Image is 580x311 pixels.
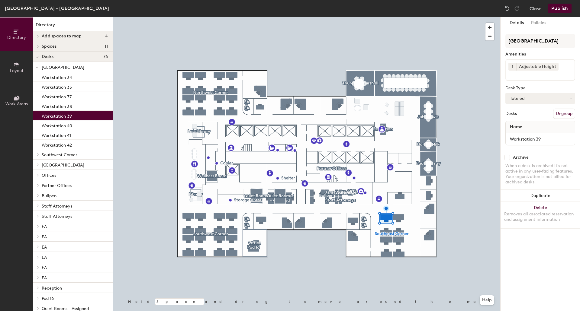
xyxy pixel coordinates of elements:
[42,204,72,209] span: Staff Attorneys
[505,52,575,57] div: Amenities
[10,68,24,73] span: Layout
[42,102,72,109] p: Workstation 38
[42,173,56,178] span: Offices
[505,86,575,90] div: Desk Type
[512,64,513,70] span: 1
[42,234,47,240] span: EA
[5,5,109,12] div: [GEOGRAPHIC_DATA] - [GEOGRAPHIC_DATA]
[42,44,57,49] span: Spaces
[42,54,53,59] span: Desks
[42,131,71,138] p: Workstation 41
[505,93,575,104] button: Hoteled
[5,101,28,106] span: Work Areas
[42,193,56,198] span: Bullpen
[548,4,572,13] button: Publish
[105,34,108,39] span: 4
[508,63,516,71] button: 1
[505,163,575,185] div: When a desk is archived it's not active in any user-facing features. Your organization is not bil...
[42,152,77,157] span: Southwest Corner
[42,34,82,39] span: Add spaces to map
[42,296,54,301] span: Pod 16
[504,211,576,222] div: Removes all associated reservation and assignment information
[42,255,47,260] span: EA
[42,245,47,250] span: EA
[33,22,113,31] h1: Directory
[105,44,108,49] span: 11
[514,5,520,11] img: Redo
[513,155,529,160] div: Archive
[42,224,47,229] span: EA
[103,54,108,59] span: 76
[42,141,72,148] p: Workstation 42
[42,214,72,219] span: Staff Attorneys
[42,265,47,270] span: EA
[501,190,580,202] button: Duplicate
[553,109,575,119] button: Ungroup
[505,111,517,116] div: Desks
[42,275,47,281] span: EA
[507,135,574,143] input: Unnamed desk
[42,93,72,100] p: Workstation 37
[507,122,525,132] span: Name
[42,286,62,291] span: Reception
[504,5,510,11] img: Undo
[501,202,580,228] button: DeleteRemoves all associated reservation and assignment information
[42,73,72,80] p: Workstation 34
[530,4,542,13] button: Close
[516,63,559,71] div: Adjustable Height
[42,65,84,70] span: [GEOGRAPHIC_DATA]
[7,35,26,40] span: Directory
[480,295,494,305] button: Help
[42,112,72,119] p: Workstation 39
[42,183,72,188] span: Partner Offices
[527,17,550,29] button: Policies
[42,83,72,90] p: Workstation 35
[42,122,72,129] p: Workstation 40
[506,17,527,29] button: Details
[42,163,84,168] span: [GEOGRAPHIC_DATA]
